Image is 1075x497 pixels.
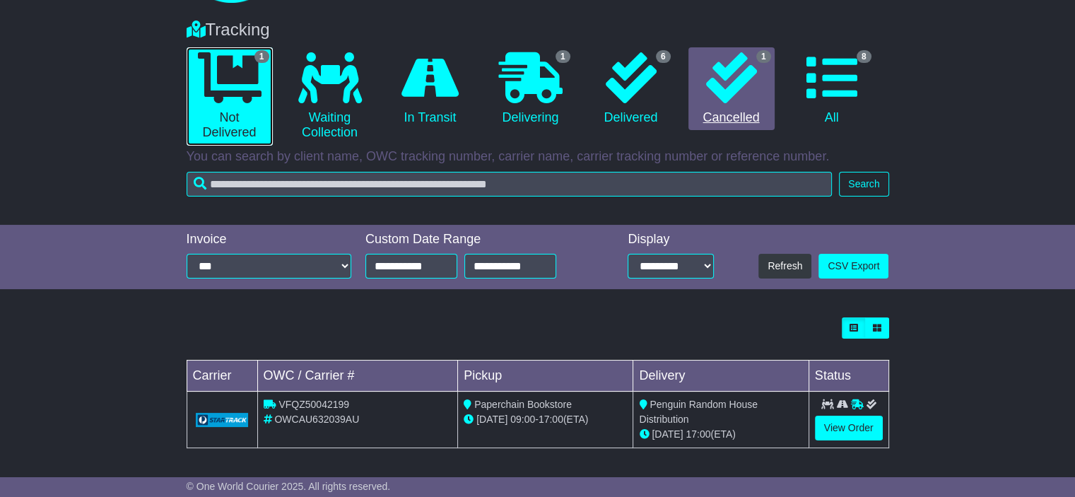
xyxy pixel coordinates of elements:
[758,254,811,279] button: Refresh
[818,254,888,279] a: CSV Export
[187,481,391,492] span: © One World Courier 2025. All rights reserved.
[187,47,273,146] a: 1 Not Delivered
[633,361,809,392] td: Delivery
[857,50,871,63] span: 8
[474,399,572,410] span: Paperchain Bookstore
[180,20,896,40] div: Tracking
[476,414,507,425] span: [DATE]
[809,361,888,392] td: Status
[287,47,373,146] a: Waiting Collection
[539,414,563,425] span: 17:00
[187,149,889,165] p: You can search by client name, OWC tracking number, carrier name, carrier tracking number or refe...
[464,412,627,427] div: - (ETA)
[639,427,802,442] div: (ETA)
[196,413,249,427] img: GetCarrierServiceLogo
[639,399,757,425] span: Penguin Random House Distribution
[187,361,257,392] td: Carrier
[839,172,888,197] button: Search
[628,232,714,247] div: Display
[656,50,671,63] span: 6
[815,416,883,440] a: View Order
[187,232,352,247] div: Invoice
[365,232,590,247] div: Custom Date Range
[458,361,633,392] td: Pickup
[756,50,771,63] span: 1
[510,414,535,425] span: 09:00
[274,414,359,425] span: OWCAU632039AU
[387,47,474,131] a: In Transit
[257,361,458,392] td: OWC / Carrier #
[789,47,875,131] a: 8 All
[254,50,269,63] span: 1
[278,399,349,410] span: VFQZ50042199
[686,428,710,440] span: 17:00
[488,47,574,131] a: 1 Delivering
[556,50,570,63] span: 1
[688,47,775,131] a: 1 Cancelled
[588,47,674,131] a: 6 Delivered
[652,428,683,440] span: [DATE]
